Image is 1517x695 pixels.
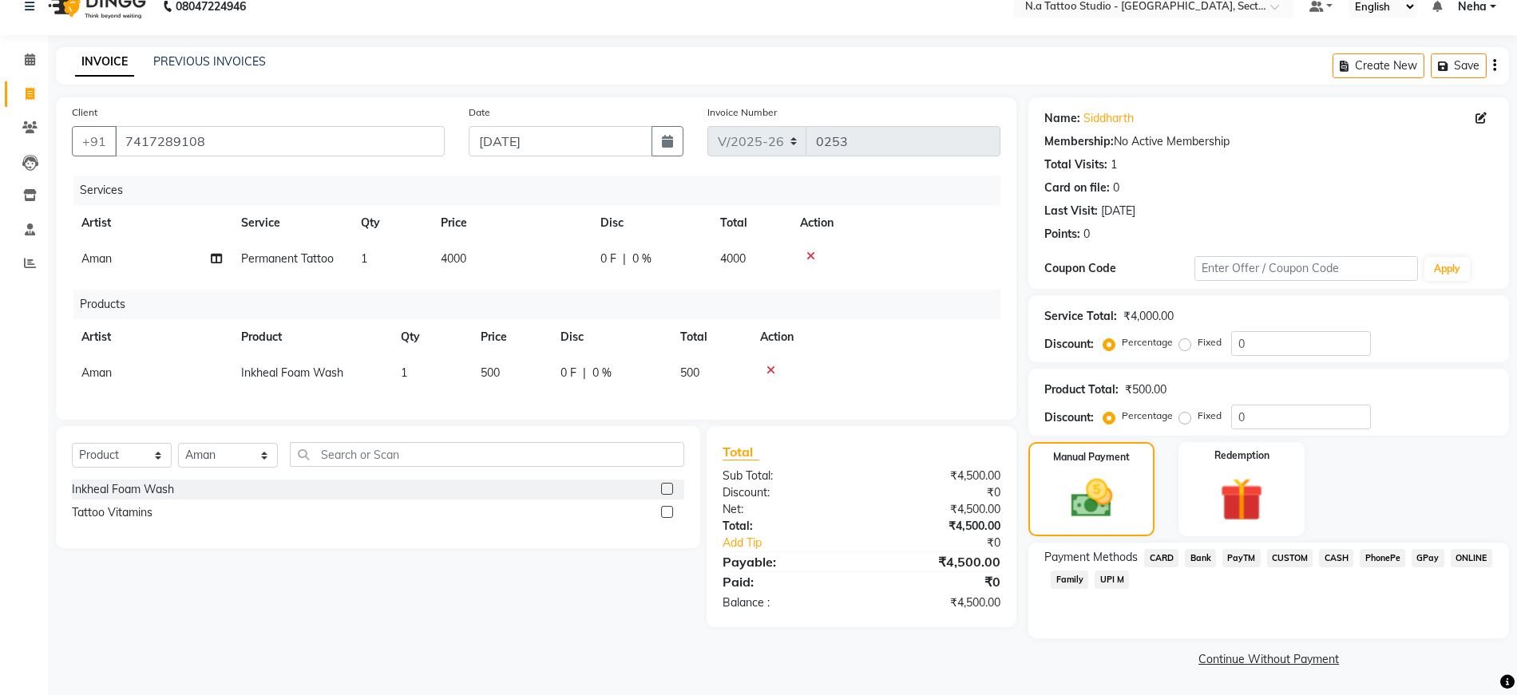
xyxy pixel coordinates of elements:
label: Client [72,105,97,120]
label: Fixed [1198,409,1222,423]
th: Product [232,319,391,355]
a: INVOICE [75,48,134,77]
div: ₹4,500.00 [861,552,1012,571]
div: Total Visits: [1044,156,1107,173]
button: Save [1431,53,1487,78]
span: CUSTOM [1267,549,1313,567]
th: Artist [72,205,232,241]
div: ₹0 [887,535,1013,551]
div: Services [73,176,1012,205]
label: Date [469,105,490,120]
div: Inkheal Foam Wash [72,481,174,498]
label: Invoice Number [707,105,777,120]
span: Payment Methods [1044,549,1138,566]
div: Balance : [711,594,861,611]
span: UPI M [1095,571,1129,589]
span: 0 % [592,365,612,381]
th: Action [790,205,1000,241]
div: ₹500.00 [1125,381,1166,398]
img: _gift.svg [1206,472,1277,527]
div: Discount: [711,484,861,501]
div: Product Total: [1044,381,1119,398]
div: Last Visit: [1044,203,1098,219]
span: 500 [680,365,699,380]
div: [DATE] [1101,203,1135,219]
span: Aman [81,365,112,380]
div: Payable: [711,552,861,571]
span: CASH [1319,549,1353,567]
div: Tattoo Vitamins [72,504,152,521]
div: Total: [711,518,861,535]
th: Price [431,205,591,241]
div: ₹0 [861,572,1012,591]
span: 0 F [560,365,576,381]
div: Net: [711,501,861,518]
a: Siddharth [1083,110,1134,127]
div: ₹4,500.00 [861,501,1012,518]
span: 1 [361,251,367,266]
span: Permanent Tattoo [241,251,334,266]
label: Redemption [1214,448,1269,463]
div: ₹4,500.00 [861,594,1012,611]
span: Bank [1185,549,1216,567]
span: Aman [81,251,112,266]
th: Action [751,319,1000,355]
div: Coupon Code [1044,260,1194,277]
span: ONLINE [1451,549,1492,567]
span: | [583,365,586,381]
div: ₹4,500.00 [861,468,1012,484]
span: 0 % [632,251,652,267]
th: Total [671,319,751,355]
div: Products [73,290,1012,319]
div: ₹4,500.00 [861,518,1012,535]
th: Disc [591,205,711,241]
th: Artist [72,319,232,355]
div: 1 [1111,156,1117,173]
div: Service Total: [1044,308,1117,325]
div: Discount: [1044,336,1094,353]
th: Qty [391,319,471,355]
input: Search or Scan [290,442,684,467]
img: _cash.svg [1058,474,1126,523]
a: PREVIOUS INVOICES [153,54,266,69]
div: Name: [1044,110,1080,127]
div: Card on file: [1044,180,1110,196]
span: 4000 [720,251,746,266]
div: Discount: [1044,409,1094,426]
div: Points: [1044,226,1080,243]
span: 500 [481,365,500,380]
label: Manual Payment [1053,450,1130,464]
div: ₹4,000.00 [1123,308,1174,325]
a: Add Tip [711,535,887,551]
span: | [623,251,626,267]
label: Percentage [1122,409,1173,423]
span: CARD [1144,549,1178,567]
input: Enter Offer / Coupon Code [1194,256,1419,281]
div: Membership: [1044,133,1114,150]
button: +91 [72,126,117,156]
span: Family [1051,571,1088,589]
button: Apply [1424,257,1470,281]
span: PhonePe [1360,549,1405,567]
div: ₹0 [861,484,1012,501]
span: Total [723,444,759,460]
th: Disc [551,319,671,355]
button: Create New [1333,53,1424,78]
span: PayTM [1222,549,1261,567]
th: Service [232,205,351,241]
th: Qty [351,205,431,241]
span: GPay [1412,549,1444,567]
div: 0 [1113,180,1119,196]
div: 0 [1083,226,1090,243]
div: Sub Total: [711,468,861,484]
span: 4000 [441,251,466,266]
input: Search by Name/Mobile/Email/Code [115,126,445,156]
span: 1 [401,365,407,380]
label: Percentage [1122,335,1173,349]
div: No Active Membership [1044,133,1493,150]
a: Continue Without Payment [1032,651,1506,668]
div: Paid: [711,572,861,591]
th: Total [711,205,790,241]
th: Price [471,319,551,355]
span: Inkheal Foam Wash [241,365,343,380]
